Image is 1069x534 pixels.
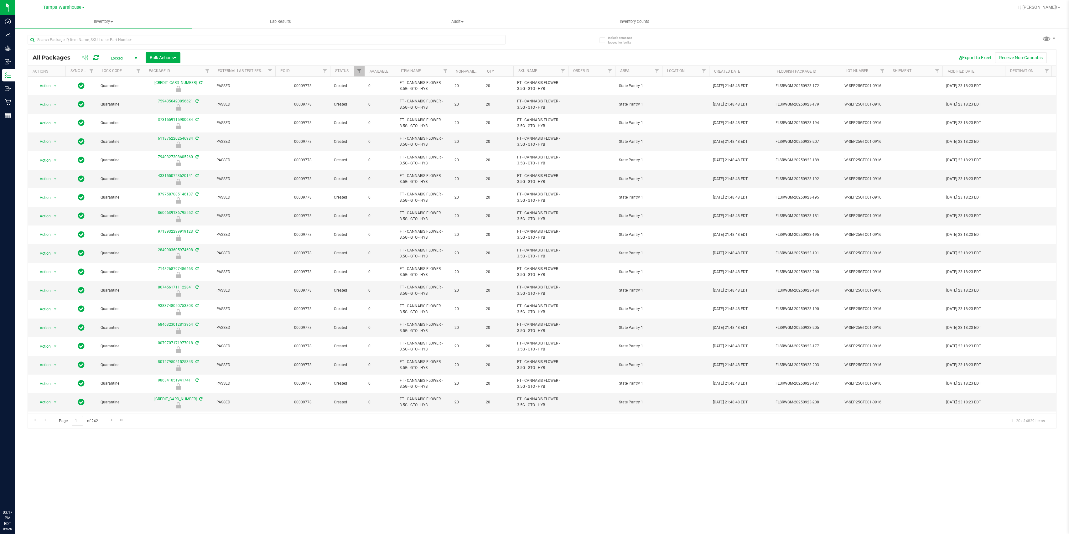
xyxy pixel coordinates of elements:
button: Export to Excel [953,52,995,63]
span: FT - CANNABIS FLOWER - 3.5G - GTO - HYB [517,266,564,278]
span: 20 [486,120,510,126]
span: W-SEP25GTO01-0916 [844,232,884,238]
a: Filter [320,66,330,76]
span: FT - CANNABIS FLOWER - 3.5G - GTO - HYB [517,378,564,390]
a: PO ID [280,69,290,73]
a: Filter [699,66,709,76]
span: FT - CANNABIS FLOWER - 3.5G - GTO - HYB [517,247,564,259]
span: 20 [454,194,478,200]
button: Receive Non-Cannabis [995,52,1047,63]
span: 20 [486,83,510,89]
a: Available [370,69,388,74]
span: Action [34,267,51,276]
a: Filter [605,66,615,76]
span: FLSRWGM-20250923-194 [776,120,837,126]
inline-svg: Dashboard [5,18,11,24]
a: Lab Results [192,15,369,28]
div: Quarantine [143,179,214,185]
span: select [51,286,59,295]
span: select [51,156,59,165]
a: 00009778 [294,307,312,311]
span: FT - CANNABIS FLOWER - 3.5G - GTO - HYB [517,396,564,408]
a: 0079707171977018 [158,341,193,345]
span: PASSED [216,157,272,163]
span: FT - CANNABIS FLOWER - 3.5G - GTO - HYB [517,340,564,352]
input: Search Package ID, Item Name, SKU, Lot or Part Number... [28,35,506,44]
span: FT - CANNABIS FLOWER - 3.5G - GTO - HYB [517,284,564,296]
span: Action [34,249,51,258]
a: Filter [558,66,568,76]
span: Action [34,379,51,388]
a: Status [335,69,349,73]
a: 8606639136795552 [158,210,193,215]
span: [DATE] 21:48:48 EDT [713,139,748,145]
a: Filter [932,66,942,76]
span: Quarantine [101,83,140,89]
span: Sync from Compliance System [195,174,199,178]
span: In Sync [78,193,85,202]
span: 20 [454,101,478,107]
span: W-SEP25GTO01-0916 [844,157,884,163]
a: 7594356420856621 [158,99,193,103]
span: Quarantine [101,194,140,200]
span: FT - CANNABIS FLOWER - 3.5G - GTO - HYB [517,229,564,241]
span: FLSRWGM-20250923-181 [776,213,837,219]
span: W-SEP25GTO01-0916 [844,194,884,200]
span: [DATE] 21:48:48 EDT [713,194,748,200]
span: FT - CANNABIS FLOWER - 3.5G - GTO - HYB [517,117,564,129]
span: Sync from Compliance System [195,155,199,159]
a: Area [620,69,630,73]
span: Created [334,213,361,219]
span: FLSRWGM-20250923-195 [776,194,837,200]
a: 00009778 [294,232,312,237]
span: 20 [486,139,510,145]
span: select [51,379,59,388]
div: Quarantine [143,142,214,148]
div: Quarantine [143,104,214,111]
a: 0797587085146137 [158,192,193,196]
a: SKU Name [518,69,537,73]
span: FLSRWGM-20250923-189 [776,157,837,163]
span: [DATE] 21:48:48 EDT [713,176,748,182]
span: Bulk Actions [150,55,176,60]
span: Action [34,193,51,202]
span: Action [34,119,51,127]
a: Qty [487,69,494,74]
span: 0 [368,157,392,163]
span: FLSRWGM-20250923-207 [776,139,837,145]
inline-svg: Inventory [5,72,11,78]
span: [DATE] 23:18:23 EDT [946,139,981,145]
span: FT - CANNABIS FLOWER - 3.5G - GTO - HYB [517,191,564,203]
span: State Pantry 1 [619,83,658,89]
span: In Sync [78,81,85,90]
a: 00009778 [294,121,312,125]
span: [DATE] 23:18:23 EDT [946,83,981,89]
a: 8012795051525343 [158,360,193,364]
a: 9718932299919123 [158,229,193,234]
span: FT - CANNABIS FLOWER - 3.5G - GTO - HYB [400,191,447,203]
span: Action [34,137,51,146]
a: 2849903605974698 [158,248,193,252]
span: 20 [454,232,478,238]
a: 00009778 [294,177,312,181]
span: FT - CANNABIS FLOWER - 3.5G - GTO - HYB [400,210,447,222]
span: FT - CANNABIS FLOWER - 3.5G - GTO - HYB [517,359,564,371]
span: All Packages [33,54,77,61]
span: 0 [368,83,392,89]
span: In Sync [78,230,85,239]
div: Quarantine [143,216,214,222]
span: select [51,81,59,90]
span: Sync from Compliance System [195,210,199,215]
span: select [51,398,59,407]
span: FT - CANNABIS FLOWER - 3.5G - GTO - HYB [517,80,564,92]
input: 1 [72,416,83,426]
span: FT - CANNABIS FLOWER - 3.5G - GTO - HYB [400,98,447,110]
a: 00009778 [294,102,312,106]
a: 00009778 [294,84,312,88]
a: 6846323012813964 [158,322,193,327]
span: [DATE] 21:48:48 EDT [713,232,748,238]
a: Package ID [149,69,170,73]
span: 0 [368,213,392,219]
span: FT - CANNABIS FLOWER - 3.5G - GTO - HYB [400,80,447,92]
span: Action [34,100,51,109]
